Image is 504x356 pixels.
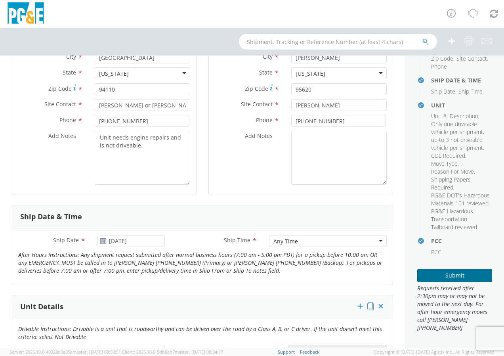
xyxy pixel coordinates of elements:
[53,236,79,244] span: Ship Date
[431,112,447,120] span: Unit #
[431,160,458,167] span: Move Type
[66,53,76,60] span: City
[431,168,475,176] li: ,
[458,88,483,95] span: Ship Time
[245,85,268,92] span: Zip Code
[73,349,121,355] span: master, [DATE] 09:50:51
[44,100,76,108] span: Site Contact
[374,349,494,355] span: Copyright © [DATE]-[DATE] Agistix Inc., All Rights Reserved
[431,191,490,207] span: PG&E DOT's Hazardous Materials 101 reviewed
[431,88,455,95] span: Ship Date
[263,53,273,60] span: City
[296,70,325,78] div: [US_STATE]
[431,191,490,207] li: ,
[431,152,465,159] span: CDL Required
[431,168,474,175] span: Reason For Move
[48,132,76,140] span: Add Notes
[431,248,441,256] span: PCC
[48,85,72,92] span: Zip Code
[18,325,382,341] i: Drivable Instructions: Drivable is a unit that is roadworthy and can be driven over the road by a...
[431,160,459,168] li: ,
[18,251,382,274] i: After Hours Instructions: Any shipment request submitted after normal business hours (7:00 am - 5...
[450,112,478,120] span: Description
[10,349,121,355] span: Server: 2025.19.0-49328d0a35e
[431,55,453,62] span: Zip Code
[431,176,471,191] span: Shipping Papers Required
[245,132,273,140] span: Add Notes
[450,112,479,120] li: ,
[241,100,273,108] span: Site Contact
[431,120,490,152] li: ,
[239,34,437,50] input: Shipment, Tracking or Reference Number (at least 4 chars)
[431,88,456,96] li: ,
[431,176,490,191] li: ,
[431,152,466,160] li: ,
[99,70,129,78] div: [US_STATE]
[273,237,298,245] div: Any Time
[20,213,82,221] h3: Ship Date & Time
[456,55,488,63] li: ,
[259,69,273,76] span: State
[300,349,319,355] a: Feedback
[431,63,447,70] span: Phone
[102,347,160,355] span: B28443
[20,303,63,311] h3: Unit Details
[431,55,454,63] li: ,
[59,116,76,124] span: Phone
[63,346,79,354] span: Unit #
[431,112,448,120] li: ,
[417,284,492,332] span: Requests received after 2:30pm may or may not be moved to the next day. For after hour emergency ...
[224,236,250,244] span: Ship Time
[431,120,484,151] span: Only one driveable vehicle per shipment, up to 3 not driveable vehicle per shipment
[6,2,46,26] img: pge-logo-06675f144f4cfa6a6814.png
[431,77,492,83] h4: Ship Date & Time
[256,116,273,124] span: Phone
[456,55,487,62] span: Site Contact
[122,349,223,355] span: Client: 2025.18.0-5db8ab7
[431,238,492,244] h4: PCC
[431,207,477,231] span: PG&E Hazardous Transportation Tailboard reviewed
[278,349,295,355] a: Support
[431,102,492,108] h4: Unit
[63,69,76,76] span: State
[175,349,223,355] span: master, [DATE] 09:34:17
[417,269,492,282] button: Submit
[239,346,269,354] span: Description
